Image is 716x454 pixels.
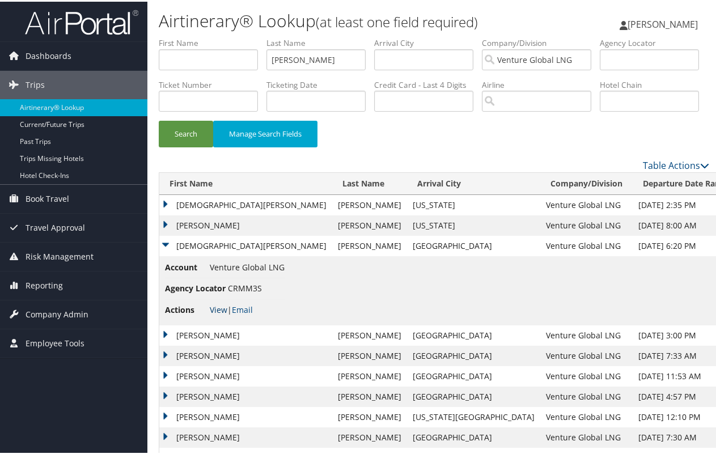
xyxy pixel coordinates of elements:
td: [PERSON_NAME] [332,426,407,446]
td: [PERSON_NAME] [159,214,332,234]
span: Account [165,260,207,272]
td: [GEOGRAPHIC_DATA] [407,344,540,364]
td: [PERSON_NAME] [332,234,407,254]
span: Book Travel [26,183,69,211]
span: CRMM3S [228,281,262,292]
td: Venture Global LNG [540,234,633,254]
td: Venture Global LNG [540,344,633,364]
label: First Name [159,36,266,47]
label: Ticket Number [159,78,266,89]
span: Employee Tools [26,328,84,356]
td: [PERSON_NAME] [332,405,407,426]
label: Credit Card - Last 4 Digits [374,78,482,89]
span: Company Admin [26,299,88,327]
td: [PERSON_NAME] [332,324,407,344]
td: Venture Global LNG [540,385,633,405]
td: [GEOGRAPHIC_DATA] [407,364,540,385]
button: Search [159,119,213,146]
td: [PERSON_NAME] [159,324,332,344]
label: Airline [482,78,600,89]
td: Venture Global LNG [540,405,633,426]
span: | [210,303,253,313]
th: Last Name: activate to sort column ascending [332,171,407,193]
th: Company/Division [540,171,633,193]
span: Actions [165,302,207,315]
td: [PERSON_NAME] [332,193,407,214]
td: Venture Global LNG [540,193,633,214]
label: Arrival City [374,36,482,47]
span: [PERSON_NAME] [628,16,698,29]
label: Ticketing Date [266,78,374,89]
h1: Airtinerary® Lookup [159,7,526,31]
label: Last Name [266,36,374,47]
td: [PERSON_NAME] [159,405,332,426]
th: Arrival City: activate to sort column ascending [407,171,540,193]
td: [US_STATE] [407,214,540,234]
img: airportal-logo.png [25,7,138,34]
td: [PERSON_NAME] [159,385,332,405]
td: [PERSON_NAME] [332,385,407,405]
td: Venture Global LNG [540,364,633,385]
small: (at least one field required) [316,11,478,29]
td: [PERSON_NAME] [332,364,407,385]
td: [GEOGRAPHIC_DATA] [407,234,540,254]
td: [GEOGRAPHIC_DATA] [407,324,540,344]
span: Agency Locator [165,281,226,293]
span: Risk Management [26,241,94,269]
td: [PERSON_NAME] [159,426,332,446]
td: [US_STATE][GEOGRAPHIC_DATA] [407,405,540,426]
button: Manage Search Fields [213,119,317,146]
td: [PERSON_NAME] [159,344,332,364]
td: [GEOGRAPHIC_DATA] [407,426,540,446]
td: [PERSON_NAME] [332,214,407,234]
td: [US_STATE] [407,193,540,214]
a: View [210,303,227,313]
a: [PERSON_NAME] [620,6,709,40]
label: Company/Division [482,36,600,47]
span: Trips [26,69,45,97]
td: [PERSON_NAME] [159,364,332,385]
td: Venture Global LNG [540,214,633,234]
a: Email [232,303,253,313]
span: Travel Approval [26,212,85,240]
td: [GEOGRAPHIC_DATA] [407,385,540,405]
td: [DEMOGRAPHIC_DATA][PERSON_NAME] [159,234,332,254]
span: Dashboards [26,40,71,69]
span: Reporting [26,270,63,298]
td: Venture Global LNG [540,426,633,446]
td: [PERSON_NAME] [332,344,407,364]
label: Hotel Chain [600,78,707,89]
label: Agency Locator [600,36,707,47]
span: Venture Global LNG [210,260,285,271]
th: First Name: activate to sort column ascending [159,171,332,193]
a: Table Actions [643,158,709,170]
td: [DEMOGRAPHIC_DATA][PERSON_NAME] [159,193,332,214]
td: Venture Global LNG [540,324,633,344]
